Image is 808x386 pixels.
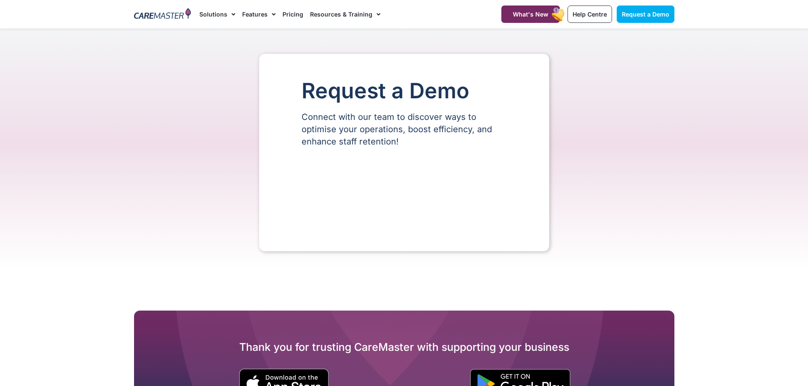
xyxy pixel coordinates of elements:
[302,111,507,148] p: Connect with our team to discover ways to optimise your operations, boost efficiency, and enhance...
[134,340,674,354] h2: Thank you for trusting CareMaster with supporting your business
[568,6,612,23] a: Help Centre
[302,162,507,226] iframe: Form 0
[134,8,191,21] img: CareMaster Logo
[513,11,548,18] span: What's New
[302,79,507,103] h1: Request a Demo
[501,6,560,23] a: What's New
[617,6,674,23] a: Request a Demo
[573,11,607,18] span: Help Centre
[622,11,669,18] span: Request a Demo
